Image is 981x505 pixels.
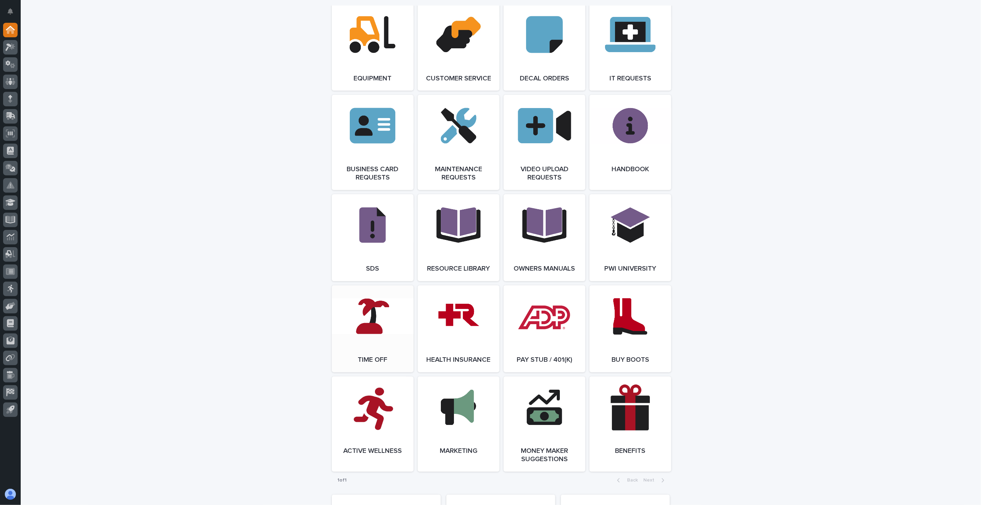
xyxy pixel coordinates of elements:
a: Maintenance Requests [418,95,499,190]
button: users-avatar [3,487,18,502]
button: Next [641,477,670,484]
a: Business Card Requests [332,95,414,190]
a: Customer Service [418,4,499,91]
a: Buy Boots [589,285,671,372]
a: PWI University [589,194,671,281]
p: 1 of 1 [332,472,352,489]
a: IT Requests [589,4,671,91]
a: Resource Library [418,194,499,281]
a: Handbook [589,95,671,190]
a: Equipment [332,4,414,91]
a: Health Insurance [418,285,499,372]
a: Money Maker Suggestions [504,377,585,472]
button: Back [612,477,641,484]
a: Decal Orders [504,4,585,91]
a: Pay Stub / 401(k) [504,285,585,372]
span: Back [623,478,638,483]
a: Time Off [332,285,414,372]
a: SDS [332,194,414,281]
button: Notifications [3,4,18,19]
span: Next [643,478,658,483]
a: Owners Manuals [504,194,585,281]
a: Marketing [418,377,499,472]
a: Benefits [589,377,671,472]
a: Video Upload Requests [504,95,585,190]
a: Active Wellness [332,377,414,472]
div: Notifications [9,8,18,19]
